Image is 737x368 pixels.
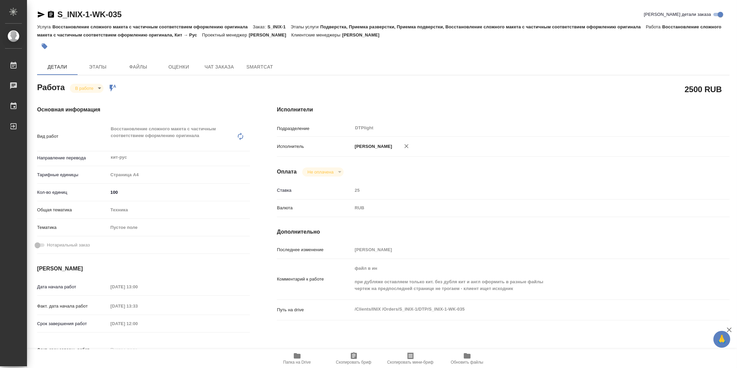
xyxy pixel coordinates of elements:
div: Пустое поле [110,224,242,231]
p: Комментарий к работе [277,276,352,283]
p: Направление перевода [37,155,108,161]
p: Подверстка, Приемка разверстки, Приемка подверстки, Восстановление сложного макета с частичным со... [320,24,646,29]
span: Нотариальный заказ [47,242,90,248]
p: Факт. срок заверш. работ [37,346,108,353]
input: Пустое поле [108,345,167,354]
p: Последнее изменение [277,246,352,253]
button: Не оплачена [306,169,336,175]
p: Тарифные единицы [37,172,108,178]
input: Пустое поле [108,301,167,311]
span: Оценки [163,63,195,71]
div: RUB [352,202,692,214]
p: Общая тематика [37,207,108,213]
input: Пустое поле [108,319,167,328]
span: Обновить файлы [451,360,483,365]
p: Исполнитель [277,143,352,150]
h4: Основная информация [37,106,250,114]
div: В работе [302,167,344,177]
span: Этапы [82,63,114,71]
p: Факт. дата начала работ [37,303,108,310]
span: Файлы [122,63,154,71]
textarea: файл в ин при дубляже оставляем только кит. без дубля кит и англ оформить в разные файлы чертеж н... [352,263,692,294]
p: Подразделение [277,125,352,132]
p: Услуга [37,24,52,29]
button: Удалить исполнителя [399,139,414,154]
button: Скопировать мини-бриф [382,349,439,368]
input: ✎ Введи что-нибудь [108,187,250,197]
button: Скопировать ссылку [47,10,55,19]
p: Дата начала работ [37,284,108,290]
span: Скопировать мини-бриф [387,360,433,365]
p: Кол-во единиц [37,189,108,196]
input: Пустое поле [352,245,692,255]
p: [PERSON_NAME] [342,32,385,37]
p: Тематика [37,224,108,231]
div: Страница А4 [108,169,250,181]
input: Пустое поле [352,185,692,195]
button: Папка на Drive [269,349,325,368]
h4: Дополнительно [277,228,730,236]
h4: [PERSON_NAME] [37,265,250,273]
div: В работе [70,84,104,93]
button: В работе [73,85,95,91]
span: [PERSON_NAME] детали заказа [644,11,711,18]
button: 🙏 [713,331,730,348]
p: Восстановление сложного макета с частичным соответствием оформлению оригинала [52,24,253,29]
h2: Работа [37,81,65,93]
span: SmartCat [244,63,276,71]
p: Работа [646,24,662,29]
p: [PERSON_NAME] [249,32,291,37]
h4: Исполнители [277,106,730,114]
a: S_INIX-1-WK-035 [57,10,121,19]
span: Чат заказа [203,63,235,71]
p: S_INIX-1 [267,24,291,29]
p: Заказ: [253,24,267,29]
textarea: /Clients/INIX /Orders/S_INIX-1/DTP/S_INIX-1-WK-035 [352,304,692,315]
div: Пустое поле [108,222,250,233]
span: Папка на Drive [283,360,311,365]
p: Проектный менеджер [202,32,249,37]
p: Вид работ [37,133,108,140]
p: [PERSON_NAME] [352,143,392,150]
div: Техника [108,204,250,216]
span: 🙏 [716,332,728,346]
p: Срок завершения работ [37,320,108,327]
h4: Оплата [277,168,297,176]
p: Валюта [277,205,352,211]
p: Путь на drive [277,307,352,313]
h2: 2500 RUB [685,83,722,95]
button: Обновить файлы [439,349,495,368]
span: Детали [41,63,74,71]
button: Добавить тэг [37,39,52,54]
p: Этапы услуги [291,24,320,29]
span: Скопировать бриф [336,360,371,365]
p: Клиентские менеджеры [291,32,342,37]
p: Ставка [277,187,352,194]
input: Пустое поле [108,282,167,292]
button: Скопировать бриф [325,349,382,368]
button: Скопировать ссылку для ЯМессенджера [37,10,45,19]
